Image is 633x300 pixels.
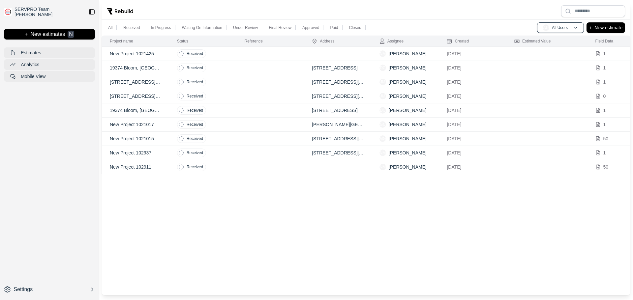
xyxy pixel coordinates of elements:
[110,107,161,114] p: 19374 Bloom, [GEOGRAPHIC_DATA], [US_STATE]. Zip Code 48234.
[603,50,606,57] p: 1
[245,39,263,44] div: Reference
[379,93,386,99] span: JM
[30,31,65,38] p: New estimates
[269,25,291,30] p: Final Review
[447,164,498,170] p: [DATE]
[123,25,140,30] p: Received
[151,25,171,30] p: In Progress
[349,25,361,30] p: Closed
[233,25,258,30] p: Under Review
[108,25,112,30] p: All
[603,150,606,156] p: 1
[304,132,372,146] td: [STREET_ADDRESS][PERSON_NAME]
[187,164,203,170] p: Received
[537,22,584,33] button: AUAll Users
[447,150,498,156] p: [DATE]
[594,24,622,32] p: New estimate
[379,39,404,44] div: Assignee
[389,150,427,156] p: [PERSON_NAME]
[543,24,549,31] span: AU
[4,71,95,82] button: Mobile View
[379,50,386,57] span: NM
[389,135,427,142] p: [PERSON_NAME]
[589,24,592,32] p: +
[14,286,33,293] p: Settings
[447,93,498,99] p: [DATE]
[603,93,606,99] p: 0
[187,108,203,113] p: Received
[379,164,386,170] span: NM
[110,150,161,156] p: New Project 102937
[187,94,203,99] p: Received
[187,79,203,85] p: Received
[110,135,161,142] p: New Project 1021015
[4,29,95,40] button: +New estimatesN
[110,39,133,44] div: Project name
[447,79,498,85] p: [DATE]
[110,50,161,57] p: New Project 1021425
[110,93,161,99] p: [STREET_ADDRESS][US_STATE]. 48180
[603,79,606,85] p: 1
[379,65,386,71] span: DC
[603,164,609,170] p: 50
[447,121,498,128] p: [DATE]
[552,25,568,30] p: All Users
[21,49,41,56] p: Estimates
[379,79,386,85] span: JM
[389,79,427,85] p: [PERSON_NAME]
[110,65,161,71] p: 19374 Bloom, [GEOGRAPHIC_DATA], [US_STATE]. Zip Code 48234.
[187,122,203,127] p: Received
[595,39,614,44] div: Field Data
[304,118,372,132] td: [PERSON_NAME][GEOGRAPHIC_DATA], [GEOGRAPHIC_DATA]
[389,164,427,170] p: [PERSON_NAME]
[110,79,161,85] p: [STREET_ADDRESS][US_STATE]
[304,103,372,118] td: [STREET_ADDRESS]
[304,61,372,75] td: [STREET_ADDRESS]
[447,50,498,57] p: [DATE]
[187,51,203,56] p: Received
[447,39,469,44] div: Created
[68,31,74,38] div: N
[389,107,427,114] p: [PERSON_NAME]
[379,107,386,114] span: DC
[304,75,372,89] td: [STREET_ADDRESS][PERSON_NAME]
[603,135,609,142] p: 50
[187,65,203,70] p: Received
[304,146,372,160] td: [STREET_ADDRESS][PERSON_NAME]
[447,107,498,114] p: [DATE]
[4,8,12,16] img: sidebar
[187,150,203,155] p: Received
[379,135,386,142] span: MG
[447,135,498,142] p: [DATE]
[330,25,338,30] p: Paid
[107,8,133,14] img: Rebuild
[88,9,95,15] img: toggle sidebar
[389,50,427,57] p: [PERSON_NAME]
[110,164,161,170] p: New Project 102911
[603,121,606,128] p: 1
[25,31,28,38] p: +
[389,65,427,71] p: [PERSON_NAME]
[4,59,95,70] button: Analytics
[447,65,498,71] p: [DATE]
[21,73,45,80] p: Mobile View
[304,89,372,103] td: [STREET_ADDRESS][PERSON_NAME]
[603,65,606,71] p: 1
[379,150,386,156] span: NM
[302,25,319,30] p: Approved
[4,47,95,58] button: Estimates
[182,25,222,30] p: Waiting On Information
[603,107,606,114] p: 1
[389,121,427,128] p: [PERSON_NAME]
[312,39,334,44] div: Address
[187,136,203,141] p: Received
[514,39,551,44] div: Estimated Value
[21,61,39,68] p: Analytics
[379,121,386,128] span: GC
[587,22,625,33] button: +New estimate
[177,39,188,44] div: Status
[110,121,161,128] p: New Project 1021017
[15,7,83,17] p: SERVPRO Team [PERSON_NAME]
[389,93,427,99] p: [PERSON_NAME]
